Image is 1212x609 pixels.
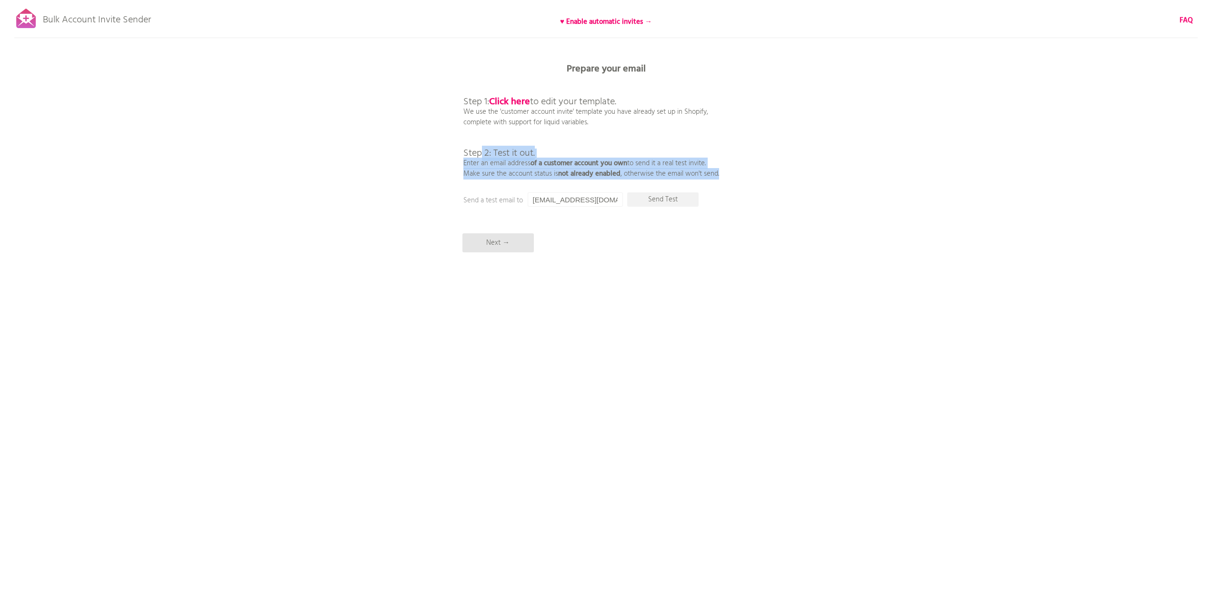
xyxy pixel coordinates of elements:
[463,146,535,161] span: Step 2: Test it out.
[463,94,616,110] span: Step 1: to edit your template.
[560,16,652,28] b: ♥ Enable automatic invites →
[567,61,646,77] b: Prepare your email
[489,94,530,110] a: Click here
[1180,15,1193,26] a: FAQ
[558,168,621,180] b: not already enabled
[627,192,699,207] p: Send Test
[531,158,627,169] b: of a customer account you own
[462,233,534,252] p: Next →
[463,195,654,206] p: Send a test email to
[463,76,719,179] p: We use the 'customer account invite' template you have already set up in Shopify, complete with s...
[43,6,151,30] p: Bulk Account Invite Sender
